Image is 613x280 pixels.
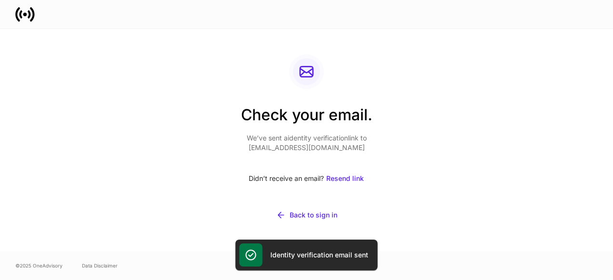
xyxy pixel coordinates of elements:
[326,174,364,183] div: Resend link
[15,262,63,269] span: © 2025 OneAdvisory
[326,168,364,189] button: Resend link
[241,133,373,153] p: We’ve sent a identity verification link to [EMAIL_ADDRESS][DOMAIN_NAME]
[270,250,368,260] h5: Identity verification email sent
[241,204,373,226] button: Back to sign in
[241,104,373,133] h2: Check your email.
[82,262,118,269] a: Data Disclaimer
[290,210,337,220] div: Back to sign in
[241,168,373,189] div: Didn’t receive an email?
